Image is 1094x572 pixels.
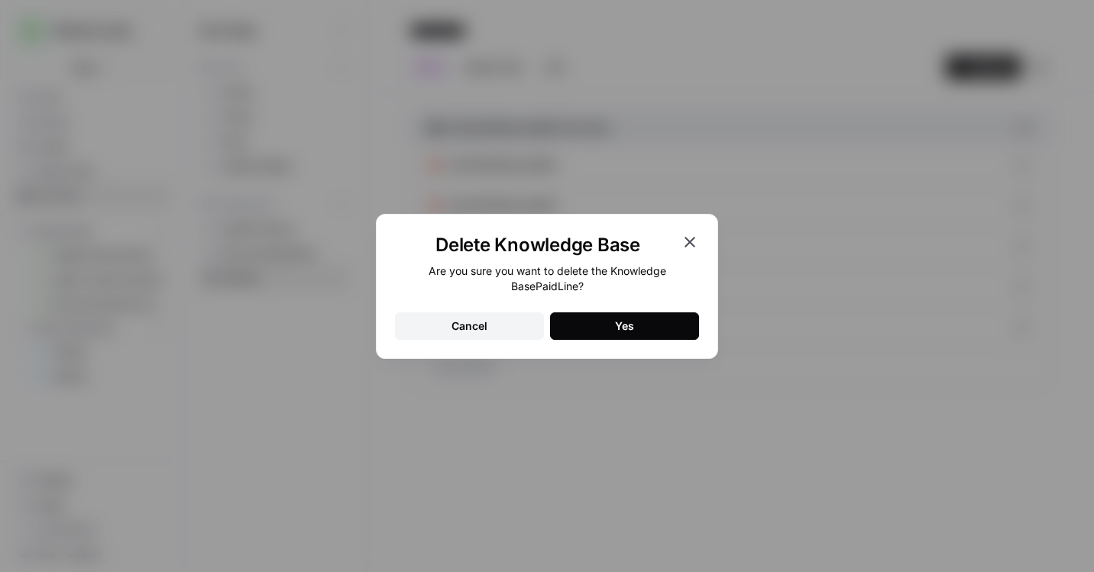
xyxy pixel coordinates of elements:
[395,263,699,294] div: Are you sure you want to delete the Knowledge Base PaidLine ?
[395,312,544,340] button: Cancel
[615,318,634,334] div: Yes
[550,312,699,340] button: Yes
[452,318,487,334] div: Cancel
[395,233,681,257] h1: Delete Knowledge Base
